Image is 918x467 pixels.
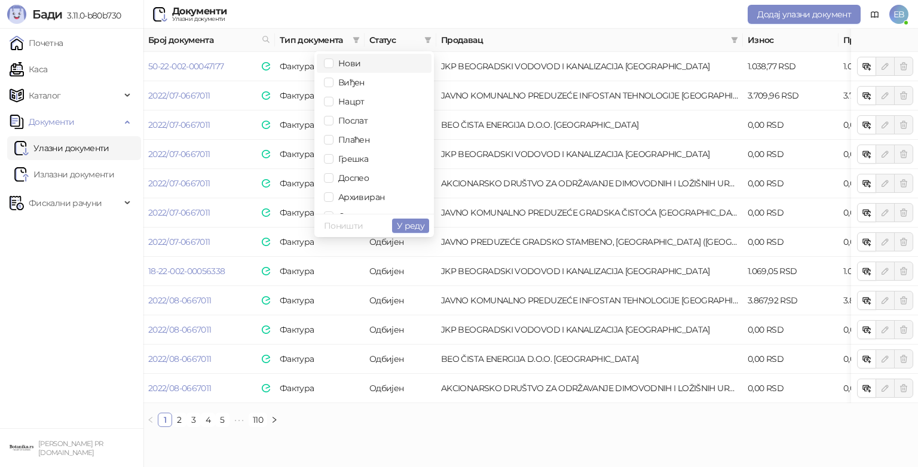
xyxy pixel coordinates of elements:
a: 1 [158,413,172,426]
li: 3 [186,413,201,427]
li: 2 [172,413,186,427]
button: Додај улазни документ [748,5,861,24]
td: 0,00 RSD [743,345,839,374]
span: Тип документа [280,33,348,47]
span: right [271,416,278,423]
a: 2022/08-0667011 [148,383,211,394]
td: 1.069,05 RSD [743,257,839,286]
a: 2022/08-0667011 [148,354,211,364]
td: 0,00 RSD [743,228,839,257]
img: Ulazni dokumenti [153,7,167,21]
td: Одбијен [365,257,436,286]
span: Грешка [333,153,368,164]
span: Нацрт [333,96,365,107]
td: JKP BEOGRADSKI VODOVOD I KANALIZACIJA BEOGRAD [436,140,743,169]
td: Фактура [275,257,365,286]
img: e-Faktura [262,208,270,217]
span: Архивиран [333,192,384,202]
span: filter [424,36,432,44]
a: 50-22-002-00047177 [148,61,224,72]
a: 2022/08-0667011 [148,324,211,335]
td: Одбијен [365,315,436,345]
td: Фактура [275,169,365,198]
td: Фактура [275,81,365,110]
td: Фактура [275,198,365,228]
td: Одбијен [365,286,436,315]
td: JKP BEOGRADSKI VODOVOD I KANALIZACIJA BEOGRAD [436,315,743,345]
a: Излазни документи [14,162,114,186]
li: Претходна страна [143,413,158,427]
li: 5 [215,413,229,427]
td: 0,00 RSD [743,110,839,140]
button: right [267,413,281,427]
td: 1.038,77 RSD [743,52,839,81]
span: Фискални рачуни [29,191,102,215]
li: 110 [249,413,267,427]
a: 2022/07-0667011 [148,149,210,159]
td: Фактура [275,110,365,140]
a: 2022/07-0667011 [148,236,210,247]
img: e-Faktura [262,238,270,246]
span: filter [350,31,362,49]
span: Нови [333,58,360,69]
td: Фактура [275,140,365,169]
td: Одбијен [365,228,436,257]
span: left [147,416,154,423]
td: 0,00 RSD [743,140,839,169]
li: 4 [201,413,215,427]
span: У реду [397,220,424,231]
span: Каталог [29,84,61,107]
td: AKCIONARSKO DRUŠTVO ZA ODRŽAVANJE DIMOVODNIH I LOŽIŠNIH UREĐAJA DIMNIČAR, BEOGRAD (SAVSKI VENAC) [436,169,743,198]
a: 2022/07-0667011 [148,90,210,101]
a: Ulazni dokumentiУлазни документи [14,136,109,160]
td: Фактура [275,345,365,374]
a: 5 [216,413,229,426]
a: 2022/07-0667011 [148,207,210,218]
td: JAVNO KOMUNALNO PREDUZEĆE GRADSKA ČISTOĆA BEOGRAD [436,198,743,228]
td: Фактура [275,228,365,257]
td: BEO ČISTA ENERGIJA D.O.O. BEOGRAD [436,345,743,374]
span: Доспео [333,173,369,183]
td: Одбијен [365,374,436,403]
a: 2022/07-0667011 [148,119,210,130]
a: 18-22-002-00056338 [148,266,225,276]
span: Плаћен [333,134,369,145]
th: Износ [743,29,839,52]
td: Фактура [275,286,365,315]
span: filter [422,31,434,49]
span: Послат [333,115,368,126]
td: 0,00 RSD [743,315,839,345]
li: Следећих 5 Страна [229,413,249,427]
img: e-Faktura [262,325,270,334]
img: e-Faktura [262,355,270,363]
th: Број документа [143,29,275,52]
td: 3.867,92 RSD [743,286,839,315]
a: Каса [10,57,47,81]
td: Фактура [275,374,365,403]
td: JAVNO PREDUZEĆE GRADSKO STAMBENO, BEOGRAD (VOŽDOVAC) [436,228,743,257]
td: JAVNO KOMUNALNO PREDUZEĆE INFOSTAN TEHNOLOGIJE BEOGRAD [436,81,743,110]
button: Поништи [319,219,368,233]
img: e-Faktura [262,384,270,392]
a: 2022/07-0667011 [148,178,210,189]
td: 0,00 RSD [743,169,839,198]
td: BEO ČISTA ENERGIJA D.O.O. BEOGRAD [436,110,743,140]
button: У реду [392,219,429,233]
li: Следећа страна [267,413,281,427]
a: 3 [187,413,200,426]
img: e-Faktura [262,150,270,158]
span: Број документа [148,33,257,47]
img: 64x64-companyLogo-0e2e8aaa-0bd2-431b-8613-6e3c65811325.png [10,436,33,460]
span: Додај улазни документ [757,9,851,20]
td: 0,00 RSD [743,198,839,228]
td: Фактура [275,315,365,345]
img: Logo [7,5,26,24]
a: Документација [865,5,885,24]
span: Продавац [441,33,726,47]
td: 0,00 RSD [743,374,839,403]
img: e-Faktura [262,296,270,305]
span: filter [353,36,360,44]
span: ••• [229,413,249,427]
span: Слање [333,211,366,222]
a: 2 [173,413,186,426]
